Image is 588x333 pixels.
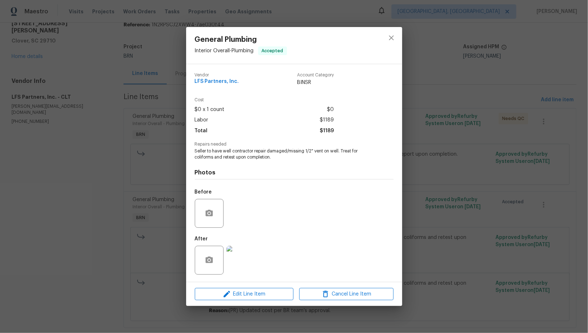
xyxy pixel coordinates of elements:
[195,169,394,176] h4: Photos
[197,290,291,299] span: Edit Line Item
[320,126,334,136] span: $1189
[195,142,394,147] span: Repairs needed
[195,115,208,125] span: Labor
[195,236,208,241] h5: After
[301,290,391,299] span: Cancel Line Item
[195,126,208,136] span: Total
[195,148,374,160] span: Seller to have well contractor repair damaged/missing 1/2" vent on well. Treat for coliforms and ...
[195,73,239,77] span: Vendor
[299,288,394,301] button: Cancel Line Item
[195,190,212,195] h5: Before
[195,36,287,44] span: General Plumbing
[195,79,239,84] span: LFS Partners, Inc.
[320,115,334,125] span: $1189
[195,105,225,115] span: $0 x 1 count
[297,79,334,86] span: BINSR
[195,98,334,102] span: Cost
[297,73,334,77] span: Account Category
[195,48,254,53] span: Interior Overall - Plumbing
[383,29,400,46] button: close
[327,105,334,115] span: $0
[195,288,293,301] button: Edit Line Item
[259,47,286,54] span: Accepted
